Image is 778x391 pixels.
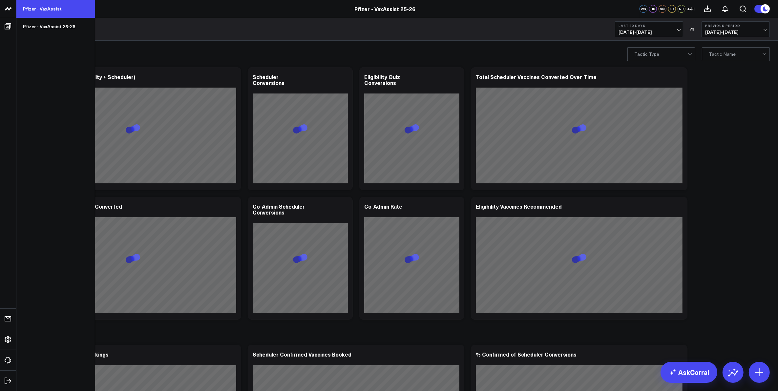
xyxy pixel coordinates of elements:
[705,24,766,28] b: Previous Period
[705,30,766,35] span: [DATE] - [DATE]
[476,351,577,358] div: % Confirmed of Scheduler Conversions
[16,18,95,35] a: Pfizer - VaxAssist 25-26
[253,203,305,216] div: Co-Admin Scheduler Conversions
[364,73,400,86] div: Eligibility Quiz Conversions
[687,5,695,13] button: +41
[640,5,647,13] div: WS
[702,21,770,37] button: Previous Period[DATE]-[DATE]
[253,73,284,86] div: Scheduler Conversions
[649,5,657,13] div: HK
[476,73,597,80] div: Total Scheduler Vaccines Converted Over Time
[619,30,680,35] span: [DATE] - [DATE]
[619,24,680,28] b: Last 30 Days
[661,362,717,383] a: AskCorral
[686,27,698,31] div: VS
[659,5,666,13] div: SN
[615,21,683,37] button: Last 30 Days[DATE]-[DATE]
[354,5,415,12] a: Pfizer - VaxAssist 25-26
[678,5,685,13] div: NR
[253,351,351,358] div: Scheduler Confirmed Vaccines Booked
[668,5,676,13] div: KD
[687,7,695,11] span: + 41
[476,203,562,210] div: Eligibility Vaccines Recommended
[364,203,402,210] div: Co-Admin Rate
